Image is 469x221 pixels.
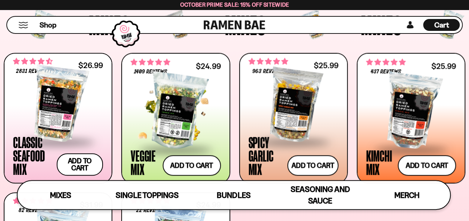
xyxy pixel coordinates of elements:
div: Kimchi Mix [366,149,394,176]
a: 4.68 stars 2831 reviews $26.99 Classic Seafood Mix Add to cart [4,53,112,183]
div: $26.99 [78,62,103,69]
span: 4.76 stars [366,57,406,67]
div: Spicy Garlic Mix [248,135,284,176]
span: Cart [434,20,449,29]
button: Add to cart [57,153,103,176]
div: $25.99 [431,63,456,70]
span: Seasoning and Sauce [290,185,350,205]
a: Single Toppings [104,181,191,209]
a: 4.76 stars 437 reviews $25.99 Kimchi Mix Add to cart [357,53,465,183]
a: Seasoning and Sauce [277,181,363,209]
button: Add to cart [163,155,221,176]
div: $25.99 [314,62,338,69]
button: Mobile Menu Trigger [18,22,28,28]
div: Cart [423,17,460,33]
span: 4.75 stars [248,57,288,66]
span: October Prime Sale: 15% off Sitewide [180,1,289,8]
div: Classic Seafood Mix [13,135,53,176]
a: 4.76 stars 1409 reviews $24.99 Veggie Mix Add to cart [121,53,230,183]
button: Add to cart [287,155,338,176]
span: 4.68 stars [13,57,53,66]
span: Single Toppings [116,190,179,200]
button: Add to cart [398,155,456,176]
span: 437 reviews [370,69,401,75]
a: Bundles [190,181,277,209]
span: 1409 reviews [134,69,167,75]
a: Merch [363,181,450,209]
span: Shop [40,20,56,30]
span: Merch [394,190,419,200]
a: Shop [40,19,56,31]
span: Bundles [217,190,250,200]
span: 4.83 stars [13,196,53,206]
div: $24.99 [196,63,221,70]
a: Mixes [18,181,104,209]
span: Mixes [50,190,71,200]
span: 4.76 stars [131,57,170,67]
a: 4.75 stars 963 reviews $25.99 Spicy Garlic Mix Add to cart [239,53,348,183]
div: Veggie Mix [131,149,159,176]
